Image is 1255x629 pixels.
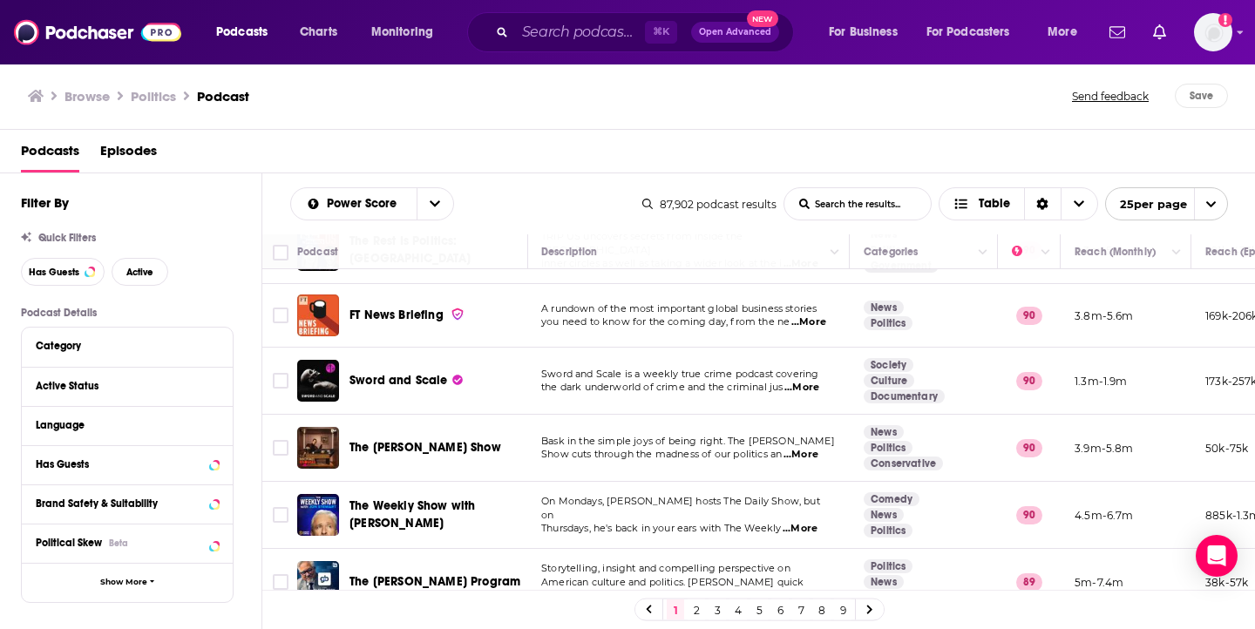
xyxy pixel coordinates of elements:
a: Comedy [864,492,919,506]
a: 4 [729,599,747,620]
a: 9 [834,599,851,620]
h2: Filter By [21,194,69,211]
button: Open AdvancedNew [691,22,779,43]
img: The Michael Knowles Show [297,427,339,469]
button: open menu [1035,18,1099,46]
span: More [1048,20,1077,44]
a: Politics [864,316,912,330]
span: Political Skew [36,537,102,549]
img: The Glenn Beck Program [297,561,339,603]
a: Politics [864,441,912,455]
span: Show cuts through the madness of our politics an [541,448,782,460]
a: 8 [813,599,831,620]
a: Sword and Scale [349,372,463,389]
a: 5 [750,599,768,620]
button: Send feedback [1067,84,1154,108]
div: Reach (Monthly) [1075,241,1156,262]
span: ⌘ K [645,21,677,44]
p: 1.3m-1.9m [1075,374,1128,389]
a: Politics [864,559,912,573]
span: Toggle select row [273,574,288,590]
span: Toggle select row [273,308,288,323]
p: 89 [1016,573,1042,591]
a: 1 [667,599,684,620]
a: 2 [688,599,705,620]
div: Category [36,340,207,352]
p: 90 [1016,372,1042,389]
span: A rundown of the most important global business stories [541,302,817,314]
span: the dark underworld of crime and the criminal jus [541,381,783,393]
input: Search podcasts, credits, & more... [515,18,645,46]
span: FT News Briefing [349,308,444,322]
button: open menu [359,18,456,46]
button: Column Actions [824,242,845,263]
a: Brand Safety & Suitability [36,492,219,514]
span: Bask in the simple joys of being right. The [PERSON_NAME] [541,435,835,447]
button: Active [112,258,168,286]
div: Brand Safety & Suitability [36,497,204,510]
span: The [PERSON_NAME] Program [349,574,520,589]
button: Has Guests [21,258,105,286]
span: The Weekly Show with [PERSON_NAME] [349,498,475,531]
span: Quick Filters [38,232,96,244]
button: Language [36,414,219,436]
button: Column Actions [1166,242,1187,263]
button: open menu [291,198,417,210]
a: The [PERSON_NAME] Show [349,439,501,457]
button: Active Status [36,375,219,396]
a: Sword and Scale [297,360,339,402]
a: The Weekly Show with [PERSON_NAME] [349,497,522,532]
a: Show notifications dropdown [1102,17,1132,47]
button: open menu [915,18,1035,46]
button: Column Actions [973,242,994,263]
h3: Podcast [197,88,249,105]
a: Podcasts [21,137,79,172]
span: For Business [829,20,898,44]
div: Power Score [1012,241,1036,262]
button: Show profile menu [1194,13,1232,51]
span: New [747,10,778,27]
a: Culture [864,374,914,388]
span: Toggle select row [273,373,288,389]
span: ...More [791,315,826,329]
span: Charts [300,20,337,44]
a: Episodes [100,137,157,172]
span: Monitoring [371,20,433,44]
a: 3 [709,599,726,620]
img: User Profile [1194,13,1232,51]
a: Society [864,358,913,372]
p: Podcast Details [21,307,234,319]
a: The Weekly Show with Jon Stewart [297,494,339,536]
p: 3.8m-5.6m [1075,308,1134,323]
img: verified Badge [451,307,465,321]
h2: Choose List sort [290,187,454,220]
div: Active Status [36,380,207,392]
a: News [864,575,904,589]
span: ...More [783,522,817,536]
div: Beta [109,538,128,549]
button: open menu [817,18,919,46]
div: Open Intercom Messenger [1196,535,1238,577]
a: News [864,301,904,314]
button: open menu [417,188,453,220]
a: News [864,425,904,439]
span: Has Guests [29,267,79,277]
div: Categories [864,241,918,262]
button: Category [36,335,219,356]
span: Toggle select row [273,507,288,523]
a: 6 [771,599,789,620]
button: Choose View [939,187,1098,220]
span: For Podcasters [926,20,1010,44]
p: 50k-75k [1205,441,1248,456]
p: 3.9m-5.8m [1075,441,1134,456]
a: Show notifications dropdown [1146,17,1173,47]
span: The [PERSON_NAME] Show [349,440,501,455]
span: 25 per page [1106,191,1187,218]
a: Podchaser - Follow, Share and Rate Podcasts [14,16,181,49]
h3: Browse [64,88,110,105]
span: Open Advanced [699,28,771,37]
